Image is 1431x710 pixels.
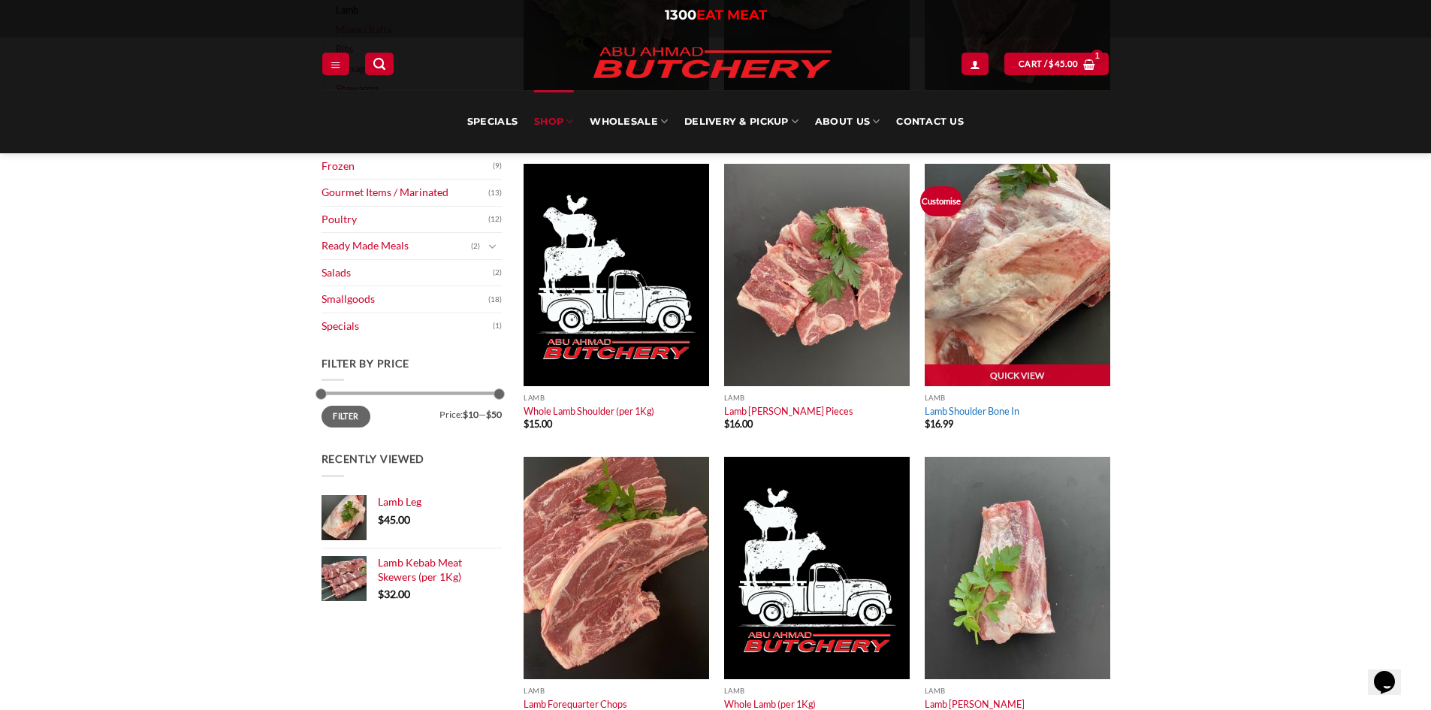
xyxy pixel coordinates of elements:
span: $ [1049,57,1054,71]
span: $ [378,513,384,526]
a: SHOP [534,90,573,153]
img: Abu Ahmad Butchery [581,38,844,90]
iframe: chat widget [1368,650,1416,695]
a: Whole Lamb Shoulder (per 1Kg) [524,405,654,417]
img: Lamb Shanks [925,457,1110,679]
span: Cart / [1019,57,1078,71]
a: Salads [322,260,493,286]
bdi: 16.99 [925,418,953,430]
a: Lamb Shoulder Bone In [925,405,1019,417]
span: $ [524,418,529,430]
bdi: 16.00 [724,418,753,430]
img: Lamb Shoulder Bone In [925,164,1110,386]
a: Specials [322,313,493,340]
a: Menu [322,53,349,74]
a: Lamb Forequarter Chops [524,698,627,710]
img: Lamb_forequarter_Chops (per 1Kg) [524,457,709,679]
a: Delivery & Pickup [684,90,799,153]
a: Wholesale [590,90,668,153]
a: Quick View [925,364,1110,387]
span: $ [925,418,930,430]
div: Price: — [322,406,502,419]
a: Gourmet Items / Marinated [322,180,488,206]
span: (12) [488,208,502,231]
a: Search [365,53,394,74]
a: Smallgoods [322,286,488,313]
bdi: 15.00 [524,418,552,430]
span: Recently Viewed [322,452,425,465]
p: Lamb [724,687,910,695]
a: Ready Made Meals [322,233,471,259]
span: $10 [463,409,479,420]
span: (9) [493,155,502,177]
a: Poultry [322,207,488,233]
span: $ [378,588,384,600]
span: (2) [493,261,502,284]
span: EAT MEAT [696,7,767,23]
p: Lamb [925,394,1110,402]
span: (1) [493,315,502,337]
p: Lamb [724,394,910,402]
bdi: 32.00 [378,588,410,600]
span: $ [724,418,729,430]
a: Lamb [PERSON_NAME] Pieces [724,405,853,417]
a: Whole Lamb (per 1Kg) [724,698,816,710]
p: Lamb [524,687,709,695]
bdi: 45.00 [378,513,410,526]
span: Lamb Kebab Meat Skewers (per 1Kg) [378,556,462,582]
span: 1300 [665,7,696,23]
a: About Us [815,90,880,153]
bdi: 45.00 [1049,59,1078,68]
a: Frozen [322,153,493,180]
a: 1300EAT MEAT [665,7,767,23]
span: (13) [488,182,502,204]
a: Specials [467,90,518,153]
a: Lamb [PERSON_NAME] [925,698,1025,710]
a: Login [962,53,989,74]
span: Lamb Leg [378,495,421,508]
p: Lamb [524,394,709,402]
span: Filter by price [322,357,410,370]
a: View cart [1004,53,1109,74]
button: Toggle [484,238,502,255]
a: Lamb Kebab Meat Skewers (per 1Kg) [378,556,502,584]
span: $50 [486,409,502,420]
button: Filter [322,406,371,427]
span: (18) [488,289,502,311]
a: Lamb Leg [378,495,502,509]
img: Lamb Curry Pieces [724,164,910,386]
a: Contact Us [896,90,964,153]
p: Lamb [925,687,1110,695]
span: (2) [471,235,480,258]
